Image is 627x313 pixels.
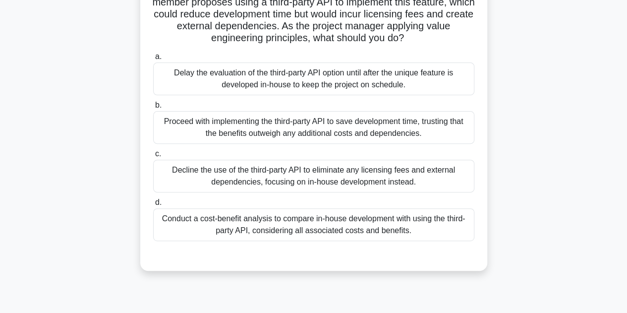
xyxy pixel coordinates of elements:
div: Proceed with implementing the third-party API to save development time, trusting that the benefit... [153,111,474,144]
span: a. [155,52,162,61]
div: Conduct a cost-benefit analysis to compare in-house development with using the third-party API, c... [153,208,474,241]
div: Delay the evaluation of the third-party API option until after the unique feature is developed in... [153,63,474,95]
span: d. [155,198,162,206]
span: c. [155,149,161,158]
div: Decline the use of the third-party API to eliminate any licensing fees and external dependencies,... [153,160,474,192]
span: b. [155,101,162,109]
